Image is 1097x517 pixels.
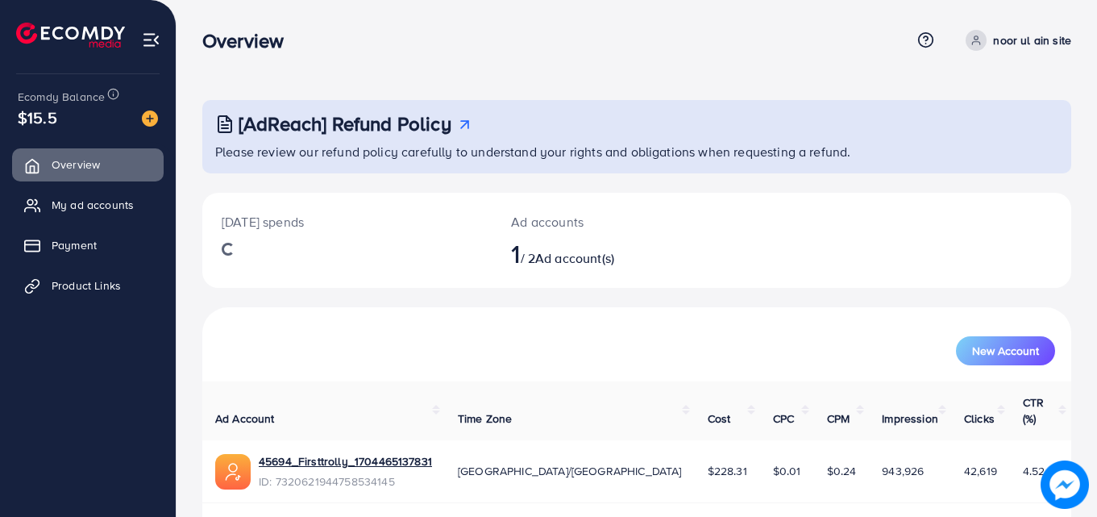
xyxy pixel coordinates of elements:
[215,142,1062,161] p: Please review our refund policy carefully to understand your rights and obligations when requesti...
[52,156,100,173] span: Overview
[511,238,690,269] h2: / 2
[882,463,924,479] span: 943,926
[773,411,794,427] span: CPC
[956,336,1055,365] button: New Account
[1023,394,1044,427] span: CTR (%)
[458,411,512,427] span: Time Zone
[511,235,520,272] span: 1
[1041,461,1089,509] img: image
[708,411,731,427] span: Cost
[52,277,121,294] span: Product Links
[18,89,105,105] span: Ecomdy Balance
[959,30,1071,51] a: noor ul ain site
[142,110,158,127] img: image
[535,249,614,267] span: Ad account(s)
[993,31,1071,50] p: noor ul ain site
[259,453,432,469] a: 45694_Firsttrolly_1704465137831
[12,148,164,181] a: Overview
[222,212,472,231] p: [DATE] spends
[259,473,432,490] span: ID: 7320621944758534145
[458,463,682,479] span: [GEOGRAPHIC_DATA]/[GEOGRAPHIC_DATA]
[708,463,747,479] span: $228.31
[52,237,97,253] span: Payment
[773,463,801,479] span: $0.01
[215,411,275,427] span: Ad Account
[964,463,997,479] span: 42,619
[52,197,134,213] span: My ad accounts
[882,411,938,427] span: Impression
[215,454,251,490] img: ic-ads-acc.e4c84228.svg
[1023,463,1045,479] span: 4.52
[18,106,57,129] span: $15.5
[142,31,160,49] img: menu
[202,29,297,52] h3: Overview
[239,112,451,136] h3: [AdReach] Refund Policy
[12,269,164,302] a: Product Links
[12,189,164,221] a: My ad accounts
[964,411,995,427] span: Clicks
[511,212,690,231] p: Ad accounts
[827,411,850,427] span: CPM
[827,463,857,479] span: $0.24
[16,23,125,48] img: logo
[972,345,1039,356] span: New Account
[12,229,164,261] a: Payment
